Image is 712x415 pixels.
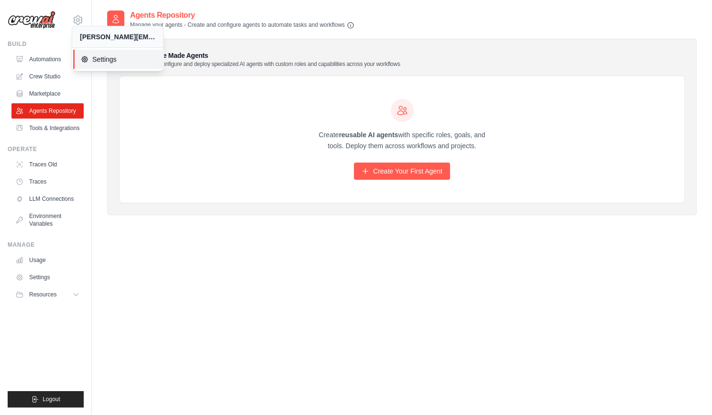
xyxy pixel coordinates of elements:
a: Tools & Integrations [11,120,84,136]
a: Environment Variables [11,208,84,231]
a: Settings [11,270,84,285]
a: Traces [11,174,84,189]
a: Settings [73,50,164,69]
p: Manage your agents - Create and configure agents to automate tasks and workflows [130,21,354,29]
p: Create, configure and deploy specialized AI agents with custom roles and capabilities across your... [140,60,400,68]
img: Logo [8,11,55,29]
button: Logout [8,391,84,407]
span: Settings [81,55,156,64]
span: Logout [43,395,60,403]
div: Operate [8,145,84,153]
h2: Agents Repository [130,10,354,21]
a: LLM Connections [11,191,84,207]
a: Usage [11,252,84,268]
a: Agents Repository [11,103,84,119]
div: [PERSON_NAME][EMAIL_ADDRESS][DOMAIN_NAME] [80,32,155,42]
h3: Your Pre Made Agents [140,51,400,68]
button: Resources [11,287,84,302]
strong: reusable AI agents [339,131,398,139]
div: Manage [8,241,84,249]
a: Crew Studio [11,69,84,84]
a: Automations [11,52,84,67]
a: Marketplace [11,86,84,101]
a: Create Your First Agent [354,163,450,180]
span: Resources [29,291,56,298]
a: Traces Old [11,157,84,172]
div: Build [8,40,84,48]
p: Create with specific roles, goals, and tools. Deploy them across workflows and projects. [310,130,494,152]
